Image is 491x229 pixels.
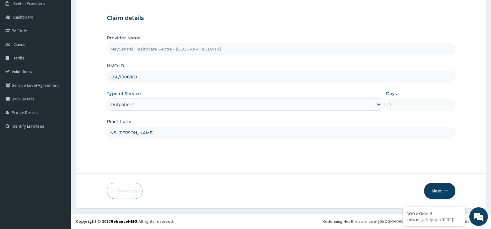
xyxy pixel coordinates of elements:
[11,31,25,46] img: d_794563401_company_1708531726252_794563401
[407,217,460,222] p: How may I help you today?
[107,35,141,41] label: Provider Name
[13,1,45,6] span: Switch Providers
[32,35,104,43] div: Chat with us now
[107,71,455,83] input: Enter HMO ID
[407,211,460,216] div: We're Online!
[107,15,455,22] h3: Claim details
[76,218,138,224] strong: Copyright © 2017 .
[36,73,85,135] span: We're online!
[13,14,33,20] span: Dashboard
[3,158,118,180] textarea: Type your message and hit 'Enter'
[13,55,24,61] span: Tariffs
[386,90,397,97] label: Days
[107,90,141,97] label: Type of Service
[102,3,116,18] div: Minimize live chat window
[107,183,142,199] button: Previous
[111,218,137,224] a: RelianceHMO
[110,101,134,108] div: Outpatient
[107,63,124,69] label: HMO ID
[107,127,455,139] input: Enter Name
[107,118,133,125] label: Practitioner
[424,183,455,199] button: Next
[13,42,25,47] span: Claims
[322,218,486,224] div: Redefining Heath Insurance in [GEOGRAPHIC_DATA] using Telemedicine and Data Science!
[71,213,491,229] footer: All rights reserved.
